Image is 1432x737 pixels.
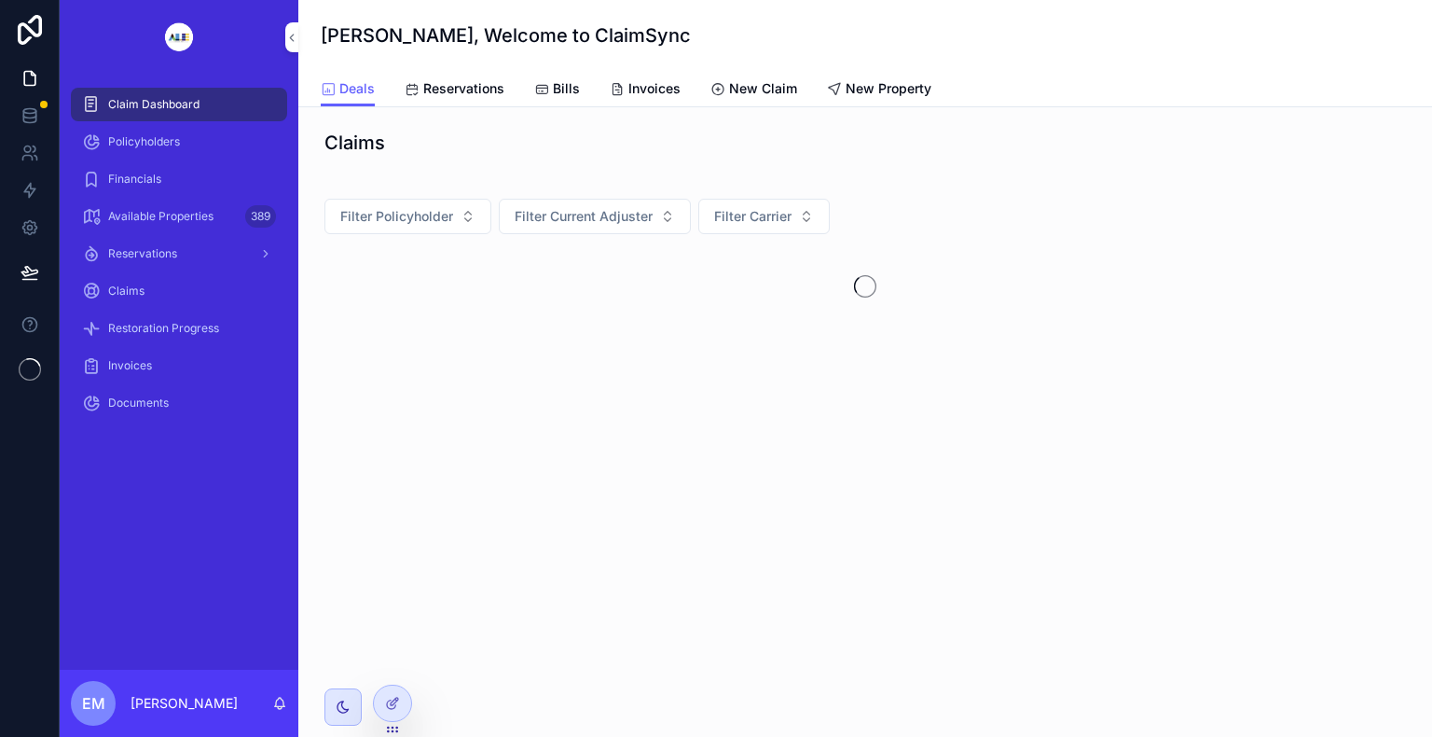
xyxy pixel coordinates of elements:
[610,72,681,109] a: Invoices
[131,694,238,713] p: [PERSON_NAME]
[534,72,580,109] a: Bills
[321,72,375,107] a: Deals
[71,274,287,308] a: Claims
[553,79,580,98] span: Bills
[108,97,200,112] span: Claim Dashboard
[827,72,931,109] a: New Property
[71,386,287,420] a: Documents
[698,199,830,234] button: Select Button
[108,358,152,373] span: Invoices
[60,75,298,444] div: scrollable content
[71,312,287,345] a: Restoration Progress
[108,246,177,261] span: Reservations
[324,130,385,156] h1: Claims
[108,209,213,224] span: Available Properties
[340,207,453,226] span: Filter Policyholder
[324,199,491,234] button: Select Button
[423,79,504,98] span: Reservations
[499,199,691,234] button: Select Button
[71,88,287,121] a: Claim Dashboard
[71,200,287,233] a: Available Properties389
[108,321,219,336] span: Restoration Progress
[245,205,276,228] div: 389
[628,79,681,98] span: Invoices
[710,72,797,109] a: New Claim
[108,396,169,410] span: Documents
[729,79,797,98] span: New Claim
[71,125,287,159] a: Policyholders
[150,22,208,52] img: App logo
[405,72,504,109] a: Reservations
[321,22,691,49] h1: [PERSON_NAME], Welcome to ClaimSync
[71,349,287,382] a: Invoices
[71,162,287,196] a: Financials
[108,284,145,299] span: Claims
[846,79,931,98] span: New Property
[71,237,287,271] a: Reservations
[108,134,180,149] span: Policyholders
[515,207,653,226] span: Filter Current Adjuster
[714,207,792,226] span: Filter Carrier
[339,79,375,98] span: Deals
[82,692,105,715] span: EM
[108,172,161,187] span: Financials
